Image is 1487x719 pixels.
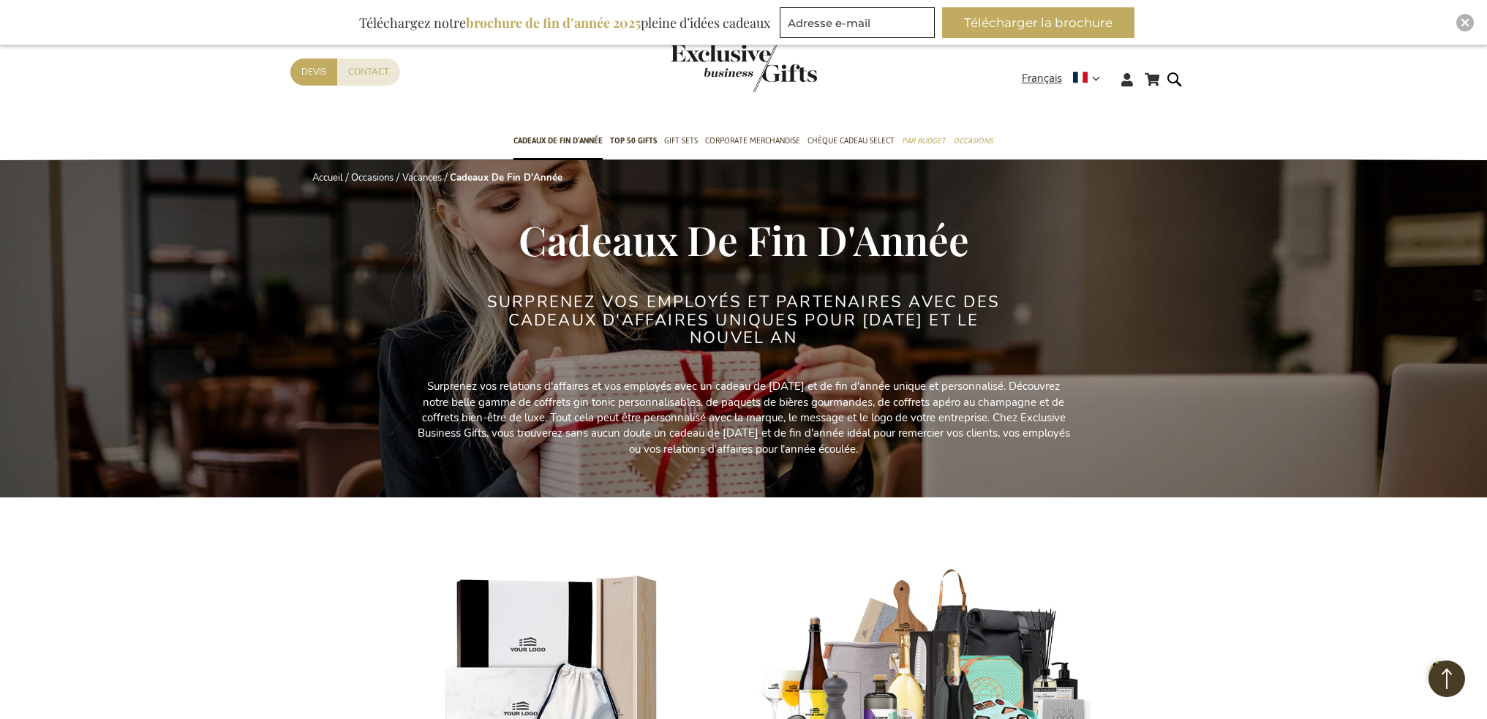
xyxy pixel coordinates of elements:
span: Cadeaux de fin d’année [513,133,603,148]
p: Surprenez vos relations d'affaires et vos employés avec un cadeau de [DATE] et de fin d'année uni... [415,379,1073,457]
img: Close [1461,18,1469,27]
div: Téléchargez notre pleine d’idées cadeaux [353,7,777,38]
a: Accueil [312,171,343,184]
span: Gift Sets [664,133,698,148]
span: Cadeaux De Fin D'Année [519,212,969,266]
form: marketing offers and promotions [780,7,939,42]
span: Français [1022,70,1062,87]
a: Contact [337,59,400,86]
b: brochure de fin d’année 2025 [466,14,641,31]
a: Devis [290,59,337,86]
input: Adresse e-mail [780,7,935,38]
img: Exclusive Business gifts logo [671,44,817,92]
strong: Cadeaux De Fin D'Année [450,171,562,184]
span: Corporate Merchandise [705,133,800,148]
h2: Surprenez VOS EMPLOYÉS ET PARTENAIRES avec des cadeaux d'affaires UNIQUES POUR [DATE] ET LE NOUVE... [470,293,1018,347]
span: Par budget [902,133,946,148]
a: store logo [671,44,744,92]
span: Occasions [953,133,993,148]
span: Chèque Cadeau Select [808,133,895,148]
span: TOP 50 Gifts [610,133,657,148]
div: Close [1456,14,1474,31]
div: Français [1022,70,1110,87]
button: Télécharger la brochure [942,7,1134,38]
a: Occasions [351,171,394,184]
a: Vacances [402,171,442,184]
